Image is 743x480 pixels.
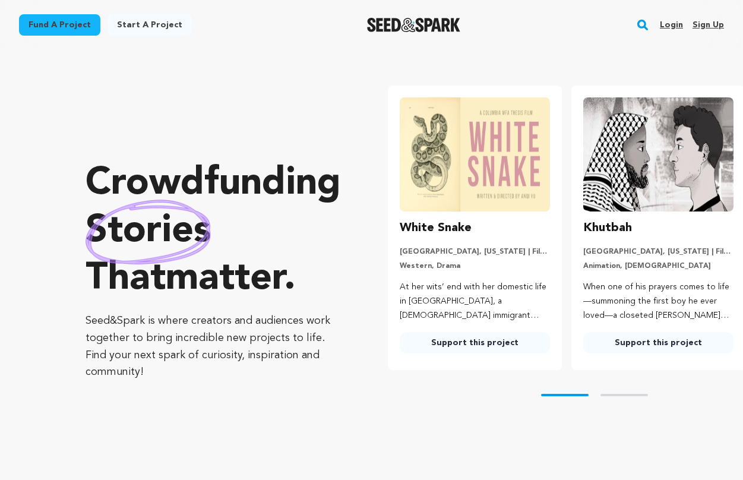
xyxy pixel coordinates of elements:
[400,219,472,238] h3: White Snake
[367,18,460,32] img: Seed&Spark Logo Dark Mode
[583,332,733,353] a: Support this project
[108,14,192,36] a: Start a project
[660,15,683,34] a: Login
[583,280,733,323] p: When one of his prayers comes to life—summoning the first boy he ever loved—a closeted [PERSON_NA...
[400,261,550,271] p: Western, Drama
[19,14,100,36] a: Fund a project
[583,97,733,211] img: Khutbah image
[583,219,632,238] h3: Khutbah
[86,200,211,264] img: hand sketched image
[400,97,550,211] img: White Snake image
[367,18,460,32] a: Seed&Spark Homepage
[86,312,340,381] p: Seed&Spark is where creators and audiences work together to bring incredible new projects to life...
[400,247,550,257] p: [GEOGRAPHIC_DATA], [US_STATE] | Film Short
[400,332,550,353] a: Support this project
[166,260,284,298] span: matter
[86,160,340,303] p: Crowdfunding that .
[693,15,724,34] a: Sign up
[583,261,733,271] p: Animation, [DEMOGRAPHIC_DATA]
[583,247,733,257] p: [GEOGRAPHIC_DATA], [US_STATE] | Film Short
[400,280,550,323] p: At her wits’ end with her domestic life in [GEOGRAPHIC_DATA], a [DEMOGRAPHIC_DATA] immigrant moth...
